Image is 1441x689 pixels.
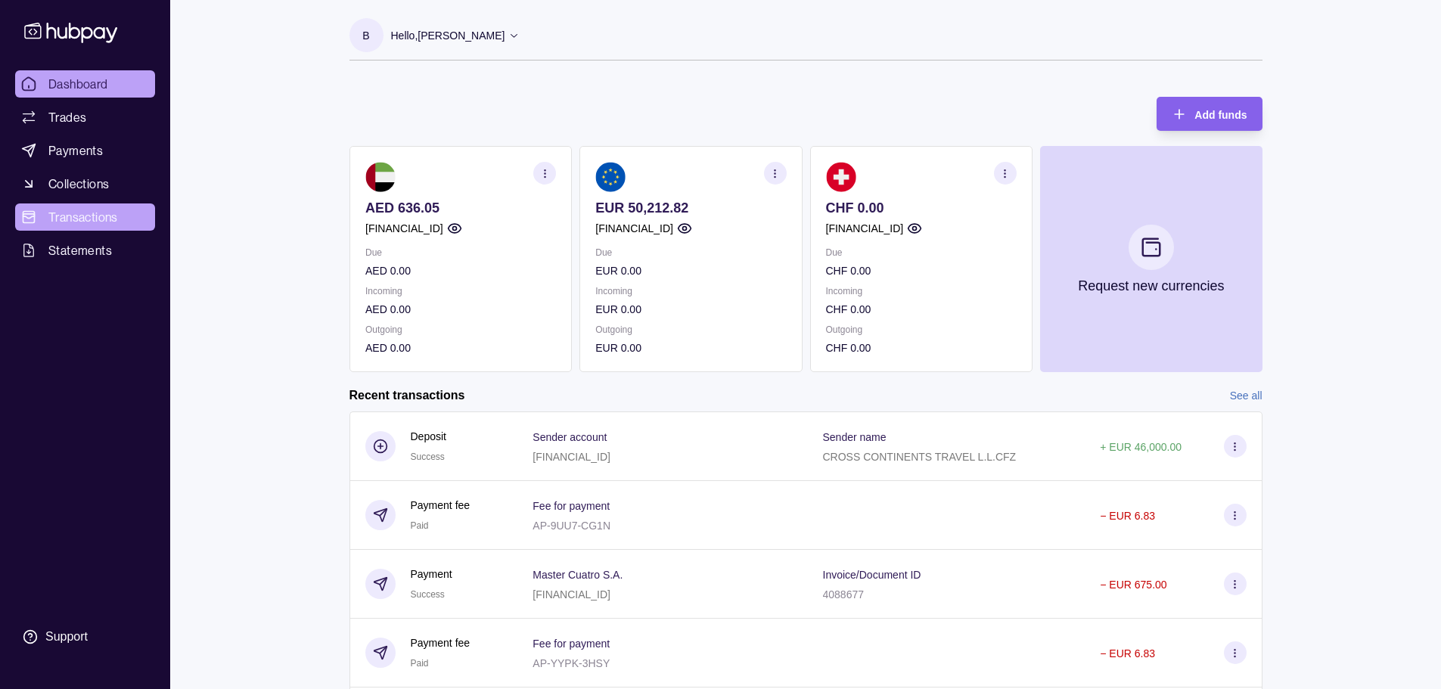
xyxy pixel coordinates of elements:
[1194,109,1247,121] span: Add funds
[533,520,610,532] p: AP-9UU7-CG1N
[411,566,452,582] p: Payment
[823,431,887,443] p: Sender name
[15,203,155,231] a: Transactions
[15,237,155,264] a: Statements
[823,588,865,601] p: 4088677
[1230,387,1262,404] a: See all
[1039,146,1262,372] button: Request new currencies
[1078,278,1224,294] p: Request new currencies
[349,387,465,404] h2: Recent transactions
[48,75,108,93] span: Dashboard
[411,589,445,600] span: Success
[15,170,155,197] a: Collections
[365,162,396,192] img: ae
[595,220,673,237] p: [FINANCIAL_ID]
[1100,579,1166,591] p: − EUR 675.00
[365,200,556,216] p: AED 636.05
[825,262,1016,279] p: CHF 0.00
[595,283,786,299] p: Incoming
[825,283,1016,299] p: Incoming
[48,108,86,126] span: Trades
[533,657,610,669] p: AP-YYPK-3HSY
[533,588,610,601] p: [FINANCIAL_ID]
[825,321,1016,338] p: Outgoing
[411,452,445,462] span: Success
[365,244,556,261] p: Due
[825,340,1016,356] p: CHF 0.00
[391,27,505,44] p: Hello, [PERSON_NAME]
[365,220,443,237] p: [FINANCIAL_ID]
[365,340,556,356] p: AED 0.00
[595,162,626,192] img: eu
[1100,441,1182,453] p: + EUR 46,000.00
[533,431,607,443] p: Sender account
[533,569,623,581] p: Master Cuatro S.A.
[411,635,470,651] p: Payment fee
[1100,510,1155,522] p: − EUR 6.83
[533,451,610,463] p: [FINANCIAL_ID]
[823,569,921,581] p: Invoice/Document ID
[595,244,786,261] p: Due
[45,628,88,645] div: Support
[411,658,429,669] span: Paid
[1100,647,1155,660] p: − EUR 6.83
[411,520,429,531] span: Paid
[48,241,112,259] span: Statements
[15,137,155,164] a: Payments
[362,27,369,44] p: B
[823,451,1017,463] p: CROSS CONTINENTS TRAVEL L.L.CFZ
[15,621,155,653] a: Support
[15,104,155,131] a: Trades
[825,200,1016,216] p: CHF 0.00
[595,321,786,338] p: Outgoing
[1157,97,1262,131] button: Add funds
[825,301,1016,318] p: CHF 0.00
[48,208,118,226] span: Transactions
[533,500,610,512] p: Fee for payment
[48,175,109,193] span: Collections
[595,262,786,279] p: EUR 0.00
[365,321,556,338] p: Outgoing
[365,262,556,279] p: AED 0.00
[15,70,155,98] a: Dashboard
[365,283,556,299] p: Incoming
[825,162,856,192] img: ch
[595,301,786,318] p: EUR 0.00
[48,141,103,160] span: Payments
[533,638,610,650] p: Fee for payment
[595,340,786,356] p: EUR 0.00
[411,428,446,445] p: Deposit
[825,220,903,237] p: [FINANCIAL_ID]
[411,497,470,514] p: Payment fee
[365,301,556,318] p: AED 0.00
[825,244,1016,261] p: Due
[595,200,786,216] p: EUR 50,212.82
